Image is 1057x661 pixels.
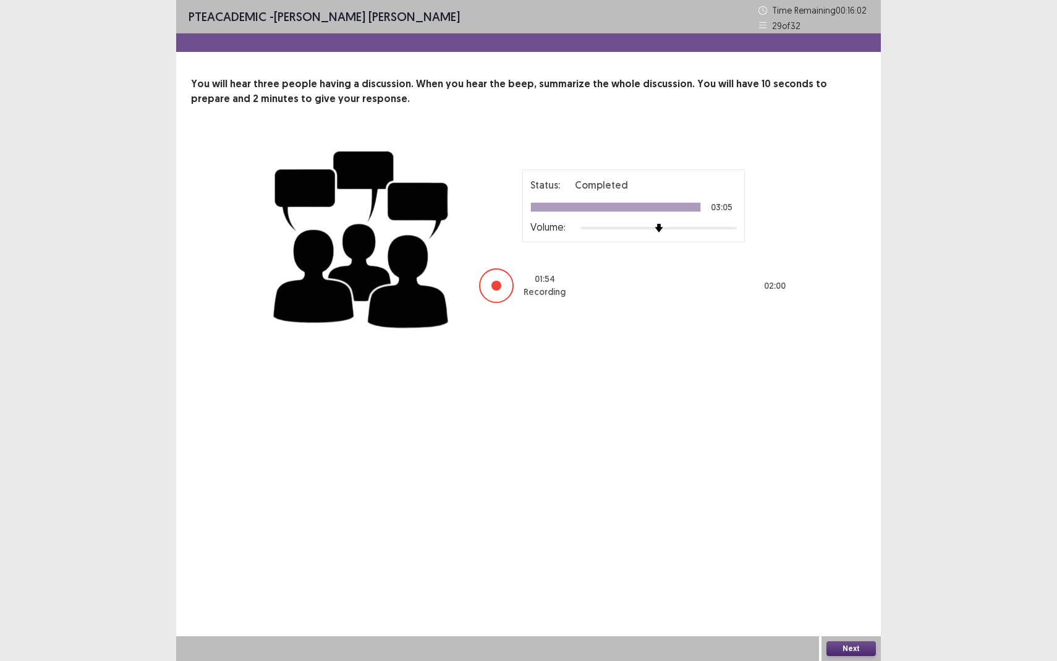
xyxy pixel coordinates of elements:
[711,203,732,211] p: 03:05
[535,273,555,286] p: 01 : 54
[530,177,560,192] p: Status:
[575,177,628,192] p: Completed
[189,9,266,24] span: PTE academic
[530,220,566,234] p: Volume:
[764,279,786,292] p: 02 : 00
[655,224,663,232] img: arrow-thumb
[269,136,454,338] img: group-discussion
[772,4,868,17] p: Time Remaining 00 : 16 : 02
[189,7,460,26] p: - [PERSON_NAME] [PERSON_NAME]
[524,286,566,299] p: Recording
[826,641,876,656] button: Next
[772,19,800,32] p: 29 of 32
[191,77,866,106] p: You will hear three people having a discussion. When you hear the beep, summarize the whole discu...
